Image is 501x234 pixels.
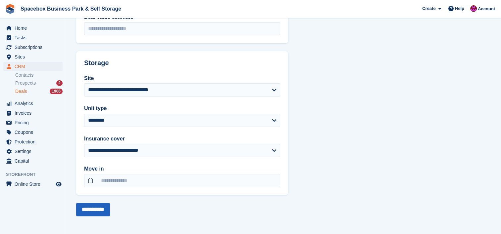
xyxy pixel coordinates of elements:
span: Online Store [15,179,54,189]
span: CRM [15,62,54,71]
span: Capital [15,156,54,166]
a: Preview store [55,180,63,188]
label: Move in [84,165,280,173]
span: Tasks [15,33,54,42]
span: Protection [15,137,54,146]
span: Home [15,23,54,33]
label: Insurance cover [84,135,280,143]
span: Coupons [15,128,54,137]
img: Shitika Balanath [470,5,477,12]
span: Create [422,5,435,12]
span: Sites [15,52,54,61]
a: Spacebox Business Park & Self Storage [18,3,124,14]
a: menu [3,108,63,118]
a: menu [3,23,63,33]
span: Prospects [15,80,36,86]
label: Site [84,74,280,82]
span: Settings [15,147,54,156]
a: Deals 1906 [15,88,63,95]
label: Unit type [84,104,280,112]
h2: Storage [84,59,280,67]
a: menu [3,99,63,108]
span: Help [455,5,464,12]
span: Account [478,6,495,12]
a: menu [3,156,63,166]
a: menu [3,118,63,127]
a: menu [3,128,63,137]
img: stora-icon-8386f47178a22dfd0bd8f6a31ec36ba5ce8667c1dd55bd0f319d3a0aa187defe.svg [5,4,15,14]
span: Pricing [15,118,54,127]
a: menu [3,33,63,42]
a: Contacts [15,72,63,78]
a: menu [3,147,63,156]
a: menu [3,137,63,146]
span: Deals [15,88,27,95]
a: menu [3,52,63,61]
a: menu [3,62,63,71]
span: Analytics [15,99,54,108]
div: 2 [56,80,63,86]
a: menu [3,179,63,189]
span: Invoices [15,108,54,118]
a: Prospects 2 [15,80,63,87]
span: Subscriptions [15,43,54,52]
a: menu [3,43,63,52]
span: Storefront [6,171,66,178]
div: 1906 [50,89,63,94]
